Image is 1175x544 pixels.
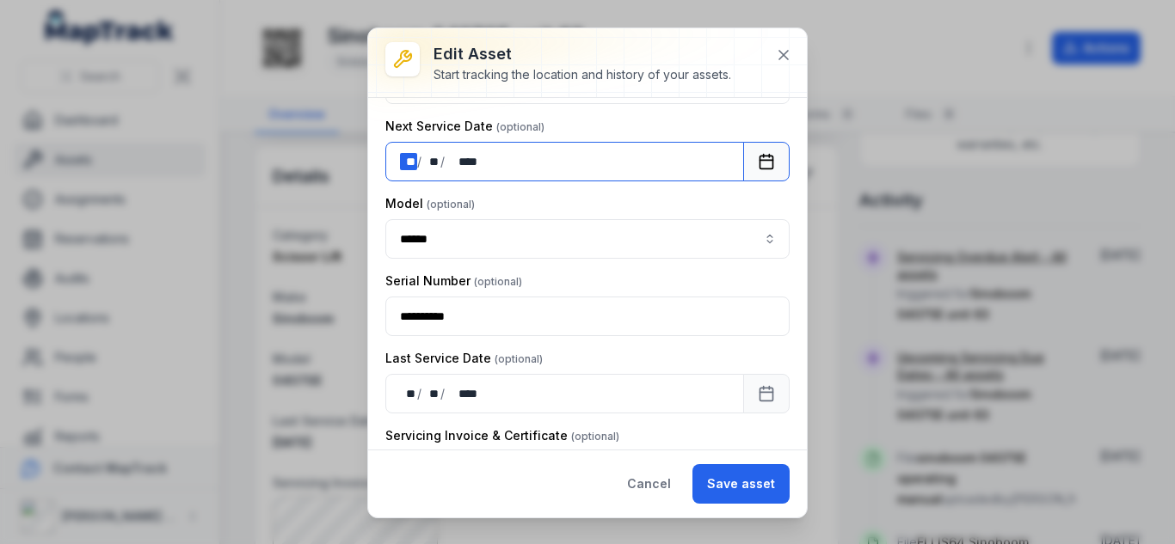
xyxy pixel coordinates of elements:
[434,42,731,66] h3: Edit asset
[385,195,475,212] label: Model
[423,385,440,402] div: month,
[385,350,543,367] label: Last Service Date
[440,385,446,402] div: /
[400,153,417,170] div: day,
[417,153,423,170] div: /
[385,219,790,259] input: asset-edit:cf[15485646-641d-4018-a890-10f5a66d77ec]-label
[743,374,790,413] button: Calendar
[446,385,479,402] div: year,
[400,385,417,402] div: day,
[692,464,790,504] button: Save asset
[385,118,544,135] label: Next Service Date
[417,385,423,402] div: /
[423,153,440,170] div: month,
[434,66,731,83] div: Start tracking the location and history of your assets.
[440,153,446,170] div: /
[385,427,619,444] label: Servicing Invoice & Certificate
[385,272,522,290] label: Serial Number
[446,153,479,170] div: year,
[612,464,686,504] button: Cancel
[743,142,790,181] button: Calendar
